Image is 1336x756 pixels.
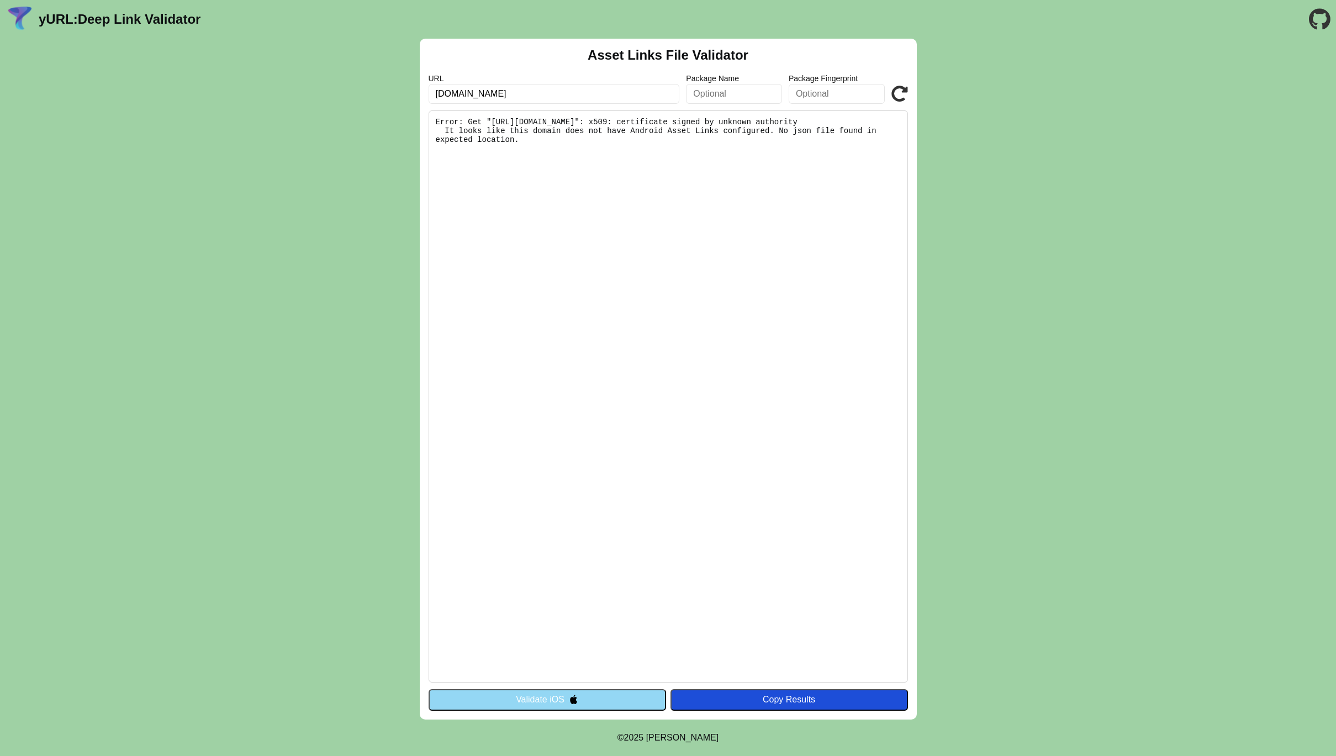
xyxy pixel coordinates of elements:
[624,733,644,742] span: 2025
[789,84,885,104] input: Optional
[429,110,908,683] pre: Error: Get "[URL][DOMAIN_NAME]": x509: certificate signed by unknown authority It looks like this...
[39,12,200,27] a: yURL:Deep Link Validator
[617,720,719,756] footer: ©
[429,74,680,83] label: URL
[6,5,34,34] img: yURL Logo
[646,733,719,742] a: Michael Ibragimchayev's Personal Site
[686,84,782,104] input: Optional
[670,689,908,710] button: Copy Results
[429,84,680,104] input: Required
[789,74,885,83] label: Package Fingerprint
[676,695,902,705] div: Copy Results
[429,689,666,710] button: Validate iOS
[686,74,782,83] label: Package Name
[588,47,748,63] h2: Asset Links File Validator
[569,695,578,704] img: appleIcon.svg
